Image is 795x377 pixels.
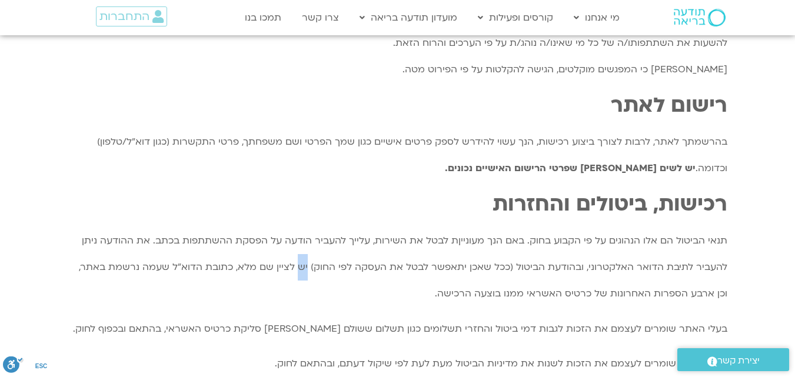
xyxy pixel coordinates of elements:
b: יש לשים [PERSON_NAME] שפרטי הרישום האישיים נכונים. [445,162,696,175]
span: תנאי הביטול הם אלו הנהוגים על פי הקבוע בחוק. באם הנך מעונייןת לבטל את השירות, עלייך להעביר הודעה ... [79,234,727,300]
a: התחברות [96,6,167,26]
span: יצירת קשר [717,353,760,369]
b: רישום לאתר [611,91,727,119]
span: בעלי האתר שומרים לעצמם את הזכות לשנות את מדיניות הביטול מעת לעת לפי שיקול דעתם, ובהתאם לחוק. [275,357,727,370]
b: רכישות, ביטולים והחזרות [493,190,727,218]
a: קורסים ופעילות [472,6,559,29]
img: תודעה בריאה [674,9,726,26]
a: יצירת קשר [677,348,789,371]
a: תמכו בנו [239,6,287,29]
span: המשתתפים במפגשים ובקורסים השונים מתחייבים לשמור על הפרטיות והסודיות של התכנים המועלים על ידי המשת... [84,10,727,76]
span: התחברות [99,10,149,23]
a: מועדון תודעה בריאה [354,6,463,29]
a: צרו קשר [296,6,345,29]
span: בעלי האתר שומרים לעצמם את הזכות לגבות דמי ביטול והחזרי תשלומים כגון תשלום ששולם [PERSON_NAME] סלי... [73,322,727,335]
a: מי אנחנו [568,6,626,29]
span: בהרשמתך לאתר, לרבות לצורך ביצוע רכישות, הנך עשוי להידרש לספק פרטים אישיים כגון שמך הפרטי ושם משפח... [97,135,727,175]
